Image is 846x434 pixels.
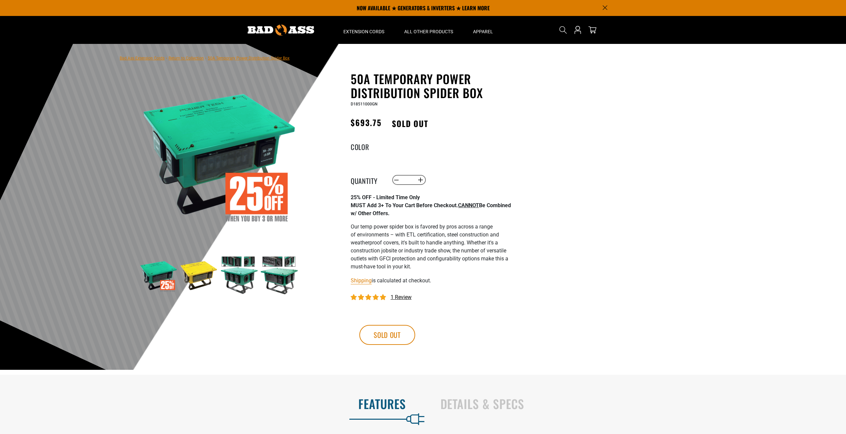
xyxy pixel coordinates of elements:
[351,202,511,217] strong: MUST Add 3+ To Your Cart Before Checkout. Be Combined w/ Other Offers.
[351,276,514,285] div: is calculated at checkout.
[351,176,384,184] label: Quantity
[120,56,165,61] a: Bad Ass Extension Cords
[473,29,493,35] span: Apparel
[351,142,384,150] legend: Color
[463,16,503,44] summary: Apparel
[440,397,832,411] h2: Details & Specs
[120,54,290,62] nav: breadcrumbs
[404,29,453,35] span: All Other Products
[351,223,508,270] span: Our temp power spider box is favored by pros across a range of environments – with ETL certificat...
[458,202,479,209] span: CANNOT
[260,256,299,295] img: green
[169,56,204,61] a: Return to Collection
[351,277,372,284] a: Shipping
[385,116,435,131] span: Sold out
[391,294,412,300] span: 1 review
[359,325,415,345] button: Sold out
[14,397,406,411] h2: Features
[333,16,394,44] summary: Extension Cords
[351,116,382,128] span: $693.75
[180,256,218,295] img: yellow
[558,25,568,35] summary: Search
[351,294,387,301] span: 5.00 stars
[208,56,290,61] span: 50A Temporary Power Distribution Spider Box
[351,72,514,100] h1: 50A Temporary Power Distribution Spider Box
[351,102,378,106] span: D18511000GN
[351,194,420,201] strong: 25% OFF - Limited Time Only
[248,25,314,36] img: Bad Ass Extension Cords
[220,256,258,295] img: green
[205,56,206,61] span: ›
[343,29,384,35] span: Extension Cords
[394,16,463,44] summary: All Other Products
[166,56,167,61] span: ›
[351,194,514,271] div: Page 1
